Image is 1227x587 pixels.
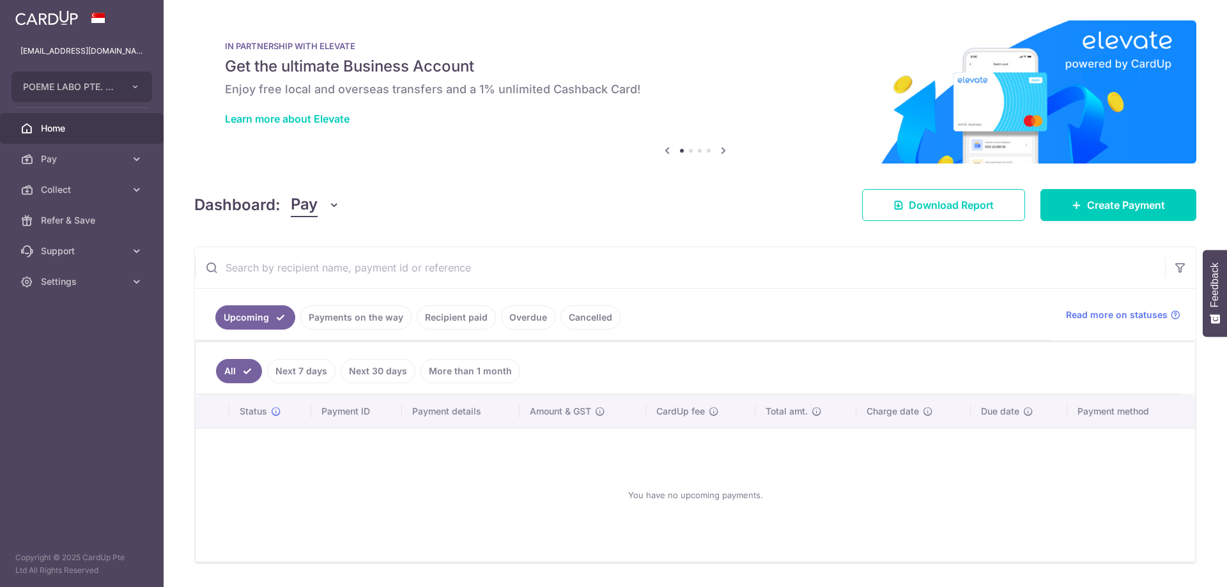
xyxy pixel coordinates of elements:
a: Next 7 days [267,359,336,383]
button: POEME LABO PTE. LTD. [12,72,152,102]
p: [EMAIL_ADDRESS][DOMAIN_NAME] [20,45,143,57]
a: Next 30 days [341,359,415,383]
a: Read more on statuses [1066,309,1180,321]
span: Read more on statuses [1066,309,1168,321]
span: Home [41,122,125,135]
button: Pay [291,193,340,217]
div: You have no upcoming payments. [211,439,1180,551]
span: Total amt. [766,405,808,418]
p: IN PARTNERSHIP WITH ELEVATE [225,41,1166,51]
th: Payment ID [311,395,402,428]
a: Create Payment [1040,189,1196,221]
a: Download Report [862,189,1025,221]
span: Feedback [1209,263,1221,307]
span: CardUp fee [656,405,705,418]
h5: Get the ultimate Business Account [225,56,1166,77]
a: Recipient paid [417,305,496,330]
span: Due date [981,405,1019,418]
a: Learn more about Elevate [225,112,350,125]
span: Status [240,405,267,418]
span: Collect [41,183,125,196]
a: Payments on the way [300,305,412,330]
span: Create Payment [1087,197,1165,213]
span: Settings [41,275,125,288]
span: Pay [41,153,125,165]
a: More than 1 month [421,359,520,383]
span: Charge date [867,405,919,418]
input: Search by recipient name, payment id or reference [195,247,1165,288]
a: Overdue [501,305,555,330]
span: Support [41,245,125,257]
img: Renovation banner [194,20,1196,164]
a: Cancelled [560,305,621,330]
span: POEME LABO PTE. LTD. [23,80,118,93]
img: CardUp [15,10,78,26]
span: Refer & Save [41,214,125,227]
h6: Enjoy free local and overseas transfers and a 1% unlimited Cashback Card! [225,82,1166,97]
span: Pay [291,193,318,217]
h4: Dashboard: [194,194,281,217]
a: All [216,359,262,383]
span: Amount & GST [530,405,591,418]
th: Payment details [402,395,520,428]
span: Download Report [909,197,994,213]
button: Feedback - Show survey [1203,250,1227,337]
th: Payment method [1067,395,1195,428]
a: Upcoming [215,305,295,330]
